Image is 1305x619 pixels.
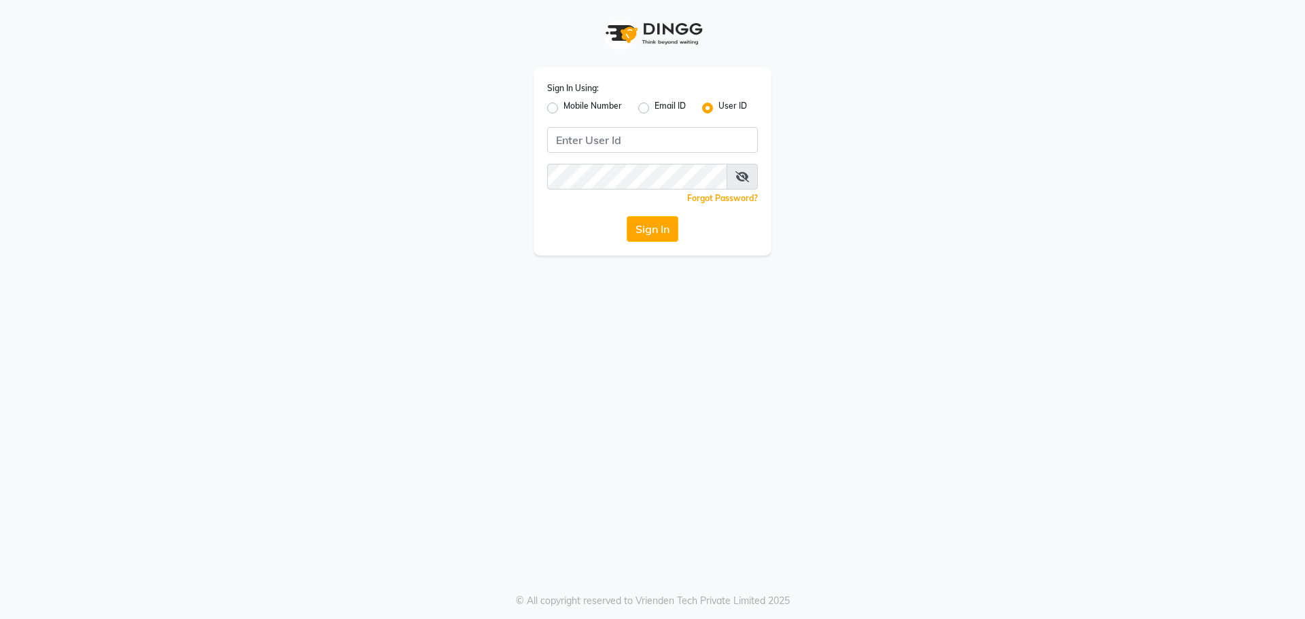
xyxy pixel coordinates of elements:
a: Forgot Password? [687,193,758,203]
label: Email ID [655,100,686,116]
input: Username [547,127,758,153]
button: Sign In [627,216,678,242]
label: Mobile Number [563,100,622,116]
img: logo1.svg [598,14,707,54]
label: Sign In Using: [547,82,599,94]
input: Username [547,164,727,190]
label: User ID [718,100,747,116]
